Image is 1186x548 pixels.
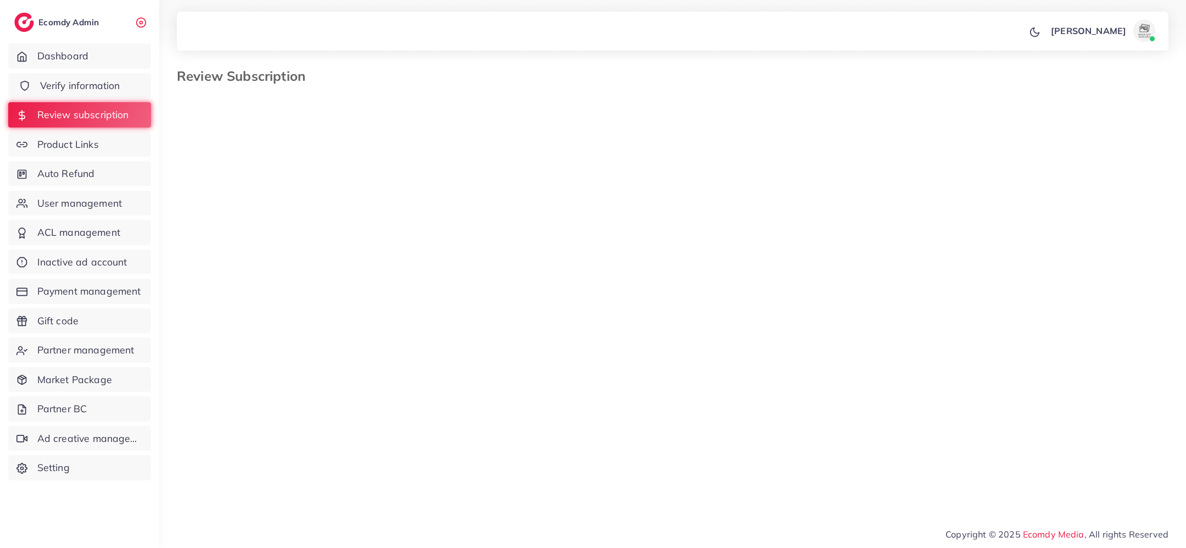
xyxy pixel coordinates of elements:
span: Verify information [40,79,120,93]
a: logoEcomdy Admin [14,13,102,32]
a: Setting [8,455,151,480]
span: Setting [37,461,70,475]
h2: Ecomdy Admin [38,17,102,27]
a: Product Links [8,132,151,157]
a: Ad creative management [8,426,151,451]
a: Auto Refund [8,161,151,186]
span: Partner BC [37,402,87,416]
a: Dashboard [8,43,151,69]
p: [PERSON_NAME] [1051,24,1126,37]
span: Auto Refund [37,167,95,181]
span: Product Links [37,137,99,152]
a: Gift code [8,308,151,334]
a: Verify information [8,73,151,98]
a: Partner management [8,337,151,363]
span: User management [37,196,122,211]
img: avatar [1133,20,1155,42]
span: Gift code [37,314,79,328]
span: Review subscription [37,108,129,122]
span: Market Package [37,373,112,387]
a: Market Package [8,367,151,392]
span: Dashboard [37,49,88,63]
span: Copyright © 2025 [946,528,1168,541]
img: logo [14,13,34,32]
a: Partner BC [8,396,151,422]
span: Inactive ad account [37,255,127,269]
a: [PERSON_NAME]avatar [1045,20,1160,42]
span: ACL management [37,225,120,240]
span: Partner management [37,343,135,357]
span: Ad creative management [37,431,143,446]
h3: Review Subscription [177,68,314,84]
a: ACL management [8,220,151,245]
span: , All rights Reserved [1084,528,1168,541]
a: User management [8,191,151,216]
span: Payment management [37,284,141,298]
a: Payment management [8,279,151,304]
a: Ecomdy Media [1023,529,1084,540]
a: Inactive ad account [8,250,151,275]
a: Review subscription [8,102,151,128]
